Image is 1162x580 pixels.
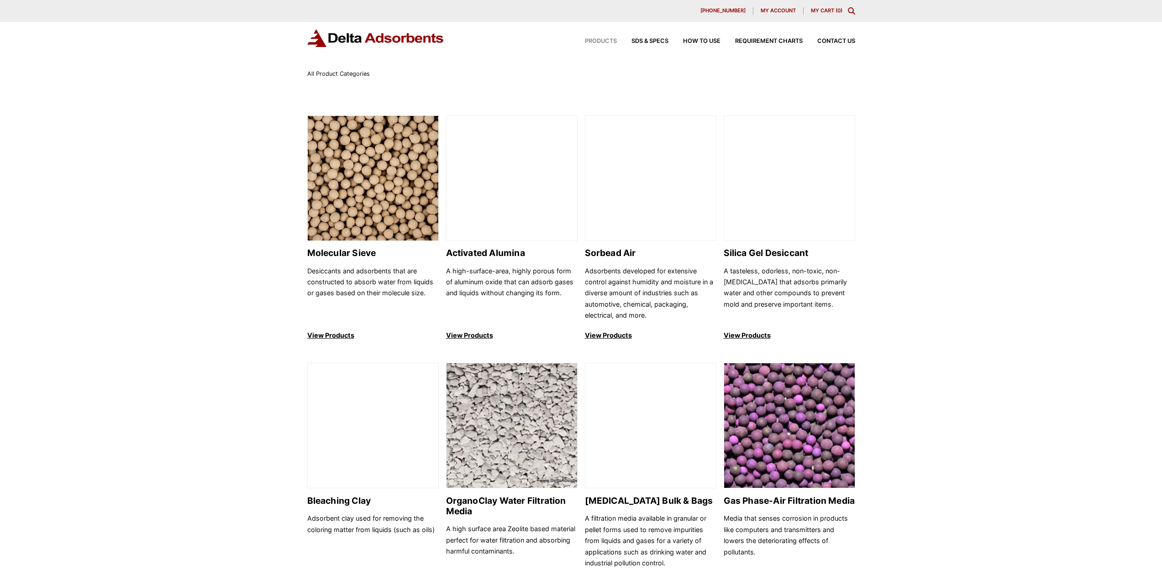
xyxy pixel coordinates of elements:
a: Sorbead Air Sorbead Air Adsorbents developed for extensive control against humidity and moisture ... [585,115,716,341]
img: Gas Phase-Air Filtration Media [724,363,855,489]
h2: Activated Alumina [446,248,578,258]
span: Products [585,38,617,44]
h2: Gas Phase-Air Filtration Media [724,496,855,506]
p: View Products [724,330,855,341]
img: Bleaching Clay [308,363,438,489]
p: Desiccants and adsorbents that are constructed to absorb water from liquids or gases based on the... [307,266,439,321]
div: Toggle Modal Content [848,7,855,15]
p: View Products [307,330,439,341]
span: [PHONE_NUMBER] [700,8,746,13]
img: Delta Adsorbents [307,29,444,47]
p: Media that senses corrosion in products like computers and transmitters and lowers the deteriorat... [724,513,855,569]
span: All Product Categories [307,70,370,77]
span: SDS & SPECS [631,38,668,44]
a: Products [570,38,617,44]
p: A high-surface-area, highly porous form of aluminum oxide that can adsorb gases and liquids witho... [446,266,578,321]
img: Activated Carbon Bulk & Bags [585,363,716,489]
p: A high surface area Zeolite based material perfect for water filtration and absorbing harmful con... [446,523,578,569]
a: Contact Us [803,38,855,44]
a: My account [753,7,804,15]
a: Requirement Charts [720,38,803,44]
a: SDS & SPECS [617,38,668,44]
img: Activated Alumina [447,116,577,241]
h2: OrganoClay Water Filtration Media [446,496,578,517]
img: Sorbead Air [585,116,716,241]
a: My Cart (0) [811,7,842,14]
h2: Bleaching Clay [307,496,439,506]
h2: Silica Gel Desiccant [724,248,855,258]
img: OrganoClay Water Filtration Media [447,363,577,489]
span: Requirement Charts [735,38,803,44]
p: View Products [585,330,716,341]
p: A tasteless, odorless, non-toxic, non-[MEDICAL_DATA] that adsorbs primarily water and other compo... [724,266,855,321]
span: 0 [837,7,841,14]
span: My account [761,8,796,13]
a: How to Use [668,38,720,44]
a: [PHONE_NUMBER] [693,7,753,15]
img: Molecular Sieve [308,116,438,241]
h2: Molecular Sieve [307,248,439,258]
span: How to Use [683,38,720,44]
p: Adsorbent clay used for removing the coloring matter from liquids (such as oils) [307,513,439,569]
a: Molecular Sieve Molecular Sieve Desiccants and adsorbents that are constructed to absorb water fr... [307,115,439,341]
p: Adsorbents developed for extensive control against humidity and moisture in a diverse amount of i... [585,266,716,321]
h2: Sorbead Air [585,248,716,258]
h2: [MEDICAL_DATA] Bulk & Bags [585,496,716,506]
p: A filtration media available in granular or pellet forms used to remove impurities from liquids a... [585,513,716,569]
p: View Products [446,330,578,341]
a: Activated Alumina Activated Alumina A high-surface-area, highly porous form of aluminum oxide tha... [446,115,578,341]
img: Silica Gel Desiccant [724,116,855,241]
a: Silica Gel Desiccant Silica Gel Desiccant A tasteless, odorless, non-toxic, non-[MEDICAL_DATA] th... [724,115,855,341]
span: Contact Us [817,38,855,44]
